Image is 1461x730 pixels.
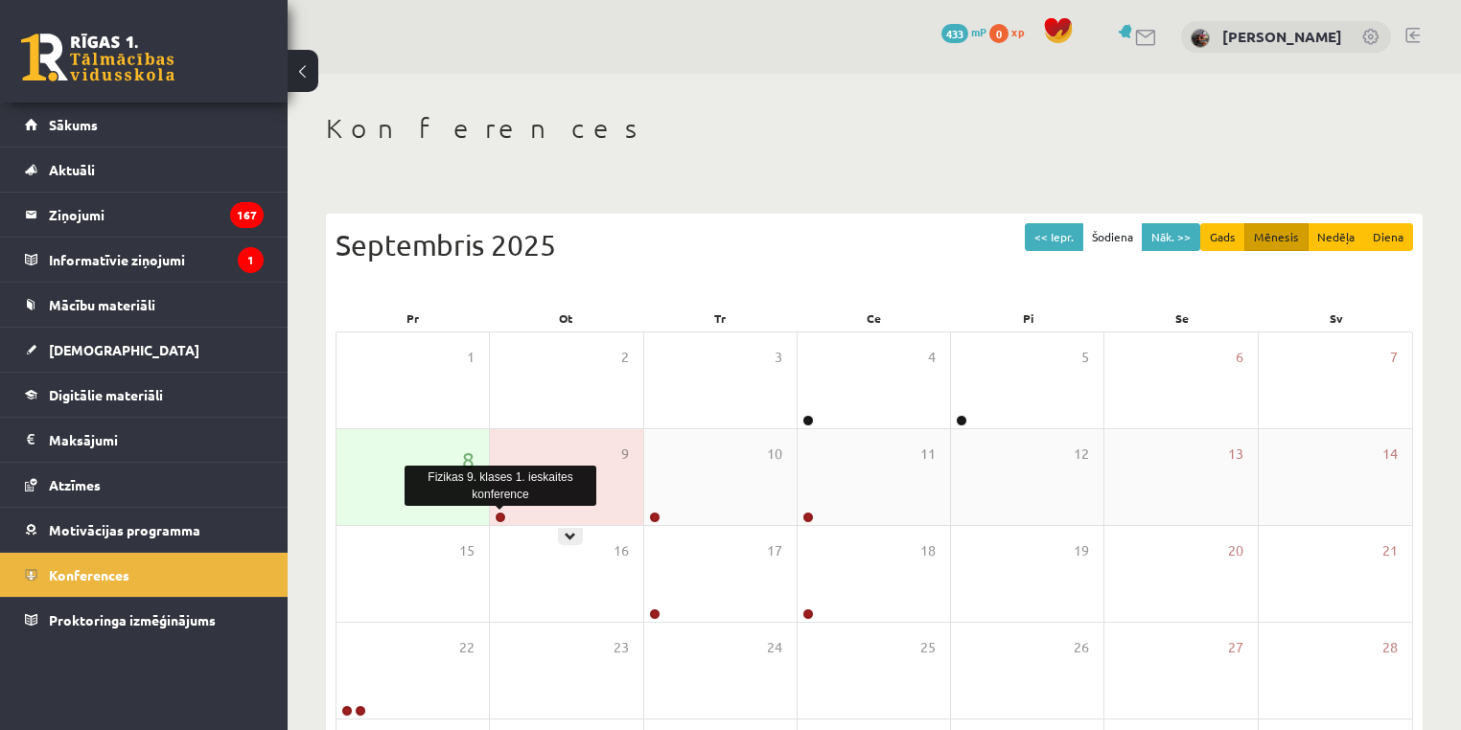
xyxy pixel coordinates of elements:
a: 433 mP [941,24,986,39]
div: Fizikas 9. klases 1. ieskaites konference [405,466,596,506]
span: 21 [1382,540,1398,561]
span: mP [971,24,986,39]
span: 22 [459,637,475,658]
span: Konferences [49,566,129,583]
a: Rīgas 1. Tālmācības vidusskola [21,34,174,81]
span: 15 [459,540,475,561]
legend: Informatīvie ziņojumi [49,238,264,282]
span: 9 [621,444,629,465]
span: [DEMOGRAPHIC_DATA] [49,341,199,358]
legend: Ziņojumi [49,193,264,237]
span: 13 [1228,444,1243,465]
span: 17 [767,540,782,561]
span: 5 [1081,347,1089,368]
span: 0 [989,24,1009,43]
span: 26 [1074,637,1089,658]
span: xp [1011,24,1024,39]
a: Informatīvie ziņojumi1 [25,238,264,282]
span: 4 [928,347,936,368]
div: Ot [490,305,644,331]
button: << Iepr. [1025,223,1083,251]
span: 25 [920,637,936,658]
img: Evelīna Bernatoviča [1191,29,1210,48]
i: 167 [230,202,264,228]
span: Mācību materiāli [49,296,155,313]
span: 6 [1236,347,1243,368]
a: [DEMOGRAPHIC_DATA] [25,328,264,372]
button: Nedēļa [1308,223,1364,251]
span: Proktoringa izmēģinājums [49,611,216,628]
i: 1 [238,247,264,273]
div: Ce [798,305,952,331]
span: 2 [621,347,629,368]
a: Motivācijas programma [25,508,264,552]
span: 12 [1074,444,1089,465]
span: 1 [467,347,475,368]
span: 19 [1074,540,1089,561]
a: Sākums [25,103,264,147]
a: 0 xp [989,24,1033,39]
a: Aktuāli [25,148,264,192]
span: 16 [614,540,629,561]
a: Konferences [25,553,264,597]
span: 433 [941,24,968,43]
span: 10 [767,444,782,465]
legend: Maksājumi [49,418,264,462]
h1: Konferences [326,112,1423,145]
span: 18 [920,540,936,561]
button: Diena [1363,223,1413,251]
span: 3 [775,347,782,368]
span: Motivācijas programma [49,521,200,538]
span: 14 [1382,444,1398,465]
span: 27 [1228,637,1243,658]
span: Digitālie materiāli [49,386,163,403]
span: 28 [1382,637,1398,658]
a: Maksājumi [25,418,264,462]
a: [PERSON_NAME] [1222,27,1342,46]
span: 7 [1390,347,1398,368]
span: Sākums [49,116,98,133]
a: Proktoringa izmēģinājums [25,598,264,642]
div: Pi [951,305,1105,331]
span: 8 [462,444,475,476]
span: 20 [1228,540,1243,561]
div: Tr [643,305,798,331]
a: Digitālie materiāli [25,373,264,417]
div: Sv [1259,305,1413,331]
button: Šodiena [1082,223,1143,251]
span: Aktuāli [49,161,95,178]
span: 11 [920,444,936,465]
span: Atzīmes [49,476,101,493]
button: Gads [1200,223,1245,251]
div: Septembris 2025 [336,223,1413,266]
div: Pr [336,305,490,331]
button: Mēnesis [1244,223,1309,251]
span: 24 [767,637,782,658]
a: Ziņojumi167 [25,193,264,237]
a: Atzīmes [25,463,264,507]
a: Mācību materiāli [25,283,264,327]
div: Se [1105,305,1260,331]
span: 23 [614,637,629,658]
button: Nāk. >> [1142,223,1200,251]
